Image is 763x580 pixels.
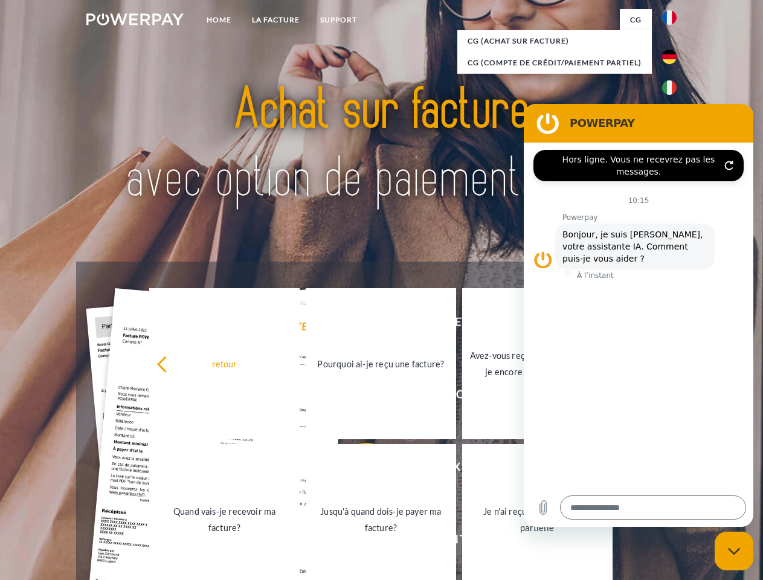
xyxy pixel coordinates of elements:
[156,503,292,536] div: Quand vais-je recevoir ma facture?
[462,288,613,439] a: Avez-vous reçu mes paiements, ai-je encore un solde ouvert?
[524,104,753,527] iframe: Fenêtre de messagerie
[662,50,677,64] img: de
[457,30,652,52] a: CG (achat sur facture)
[310,9,367,31] a: Support
[115,58,648,231] img: title-powerpay_fr.svg
[313,503,449,536] div: Jusqu'à quand dois-je payer ma facture?
[313,355,449,372] div: Pourquoi ai-je reçu une facture?
[715,532,753,570] iframe: Bouton de lancement de la fenêtre de messagerie, conversation en cours
[469,503,605,536] div: Je n'ai reçu qu'une livraison partielle
[620,9,652,31] a: CG
[86,13,184,25] img: logo-powerpay-white.svg
[469,347,605,380] div: Avez-vous reçu mes paiements, ai-je encore un solde ouvert?
[662,10,677,25] img: fr
[457,52,652,74] a: CG (Compte de crédit/paiement partiel)
[156,355,292,372] div: retour
[662,80,677,95] img: it
[196,9,242,31] a: Home
[242,9,310,31] a: LA FACTURE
